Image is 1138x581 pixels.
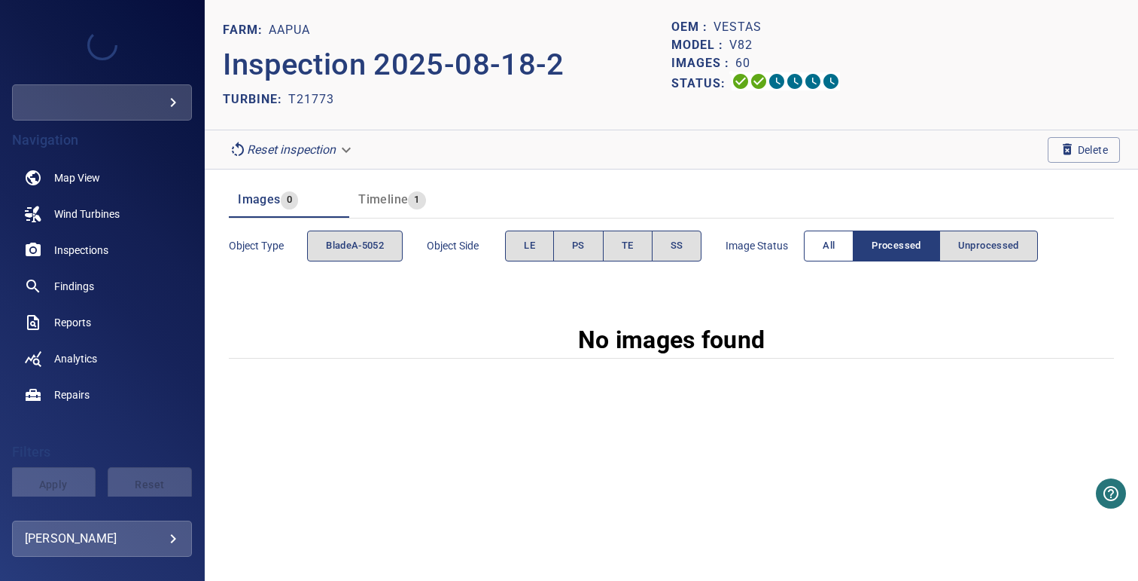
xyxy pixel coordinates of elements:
svg: Matching 0% [804,72,822,90]
span: Images [238,192,280,206]
span: LE [524,237,535,255]
p: T21773 [288,90,334,109]
a: inspections noActive [12,232,192,268]
p: OEM : [671,18,714,36]
h4: Navigation [12,133,192,148]
svg: ML Processing 0% [786,72,804,90]
a: findings noActive [12,268,192,304]
p: No images found [578,322,765,358]
span: 0 [281,191,298,209]
button: Unprocessed [939,231,1038,261]
span: TE [622,237,634,255]
span: bladeA-5052 [326,237,384,255]
a: windturbines noActive [12,196,192,232]
button: Delete [1048,137,1120,163]
svg: Classification 0% [822,72,840,90]
span: Reports [54,315,91,330]
span: Timeline [358,192,408,206]
span: 1 [408,191,425,209]
svg: Selecting 0% [768,72,786,90]
span: Delete [1060,142,1108,158]
span: Unprocessed [958,237,1019,255]
span: Repairs [54,387,90,402]
span: Findings [54,279,94,294]
button: PS [553,231,604,261]
button: Processed [853,231,939,261]
a: analytics noActive [12,341,192,377]
p: V82 [729,36,753,54]
span: Inspections [54,243,108,258]
a: repairs noActive [12,377,192,413]
p: TURBINE: [223,90,288,109]
p: FARM: [223,21,269,39]
span: Map View [54,170,100,185]
div: Reset inspection [223,136,360,163]
p: Model : [671,36,729,54]
span: PS [572,237,585,255]
span: All [823,237,835,255]
span: Object type [229,238,307,253]
p: Inspection 2025-08-18-2 [223,42,671,87]
em: Reset inspection [247,142,336,157]
svg: Data Formatted 100% [750,72,768,90]
span: Object Side [427,238,505,253]
h4: Filters [12,445,192,460]
p: 60 [735,54,750,72]
p: Images : [671,54,735,72]
span: Wind Turbines [54,206,120,222]
p: Status: [671,72,732,94]
p: Vestas [714,18,762,36]
button: LE [505,231,554,261]
div: imageStatus [804,231,1038,261]
span: Processed [872,237,920,255]
div: [PERSON_NAME] [25,527,179,551]
span: SS [671,237,683,255]
a: map noActive [12,160,192,196]
button: All [804,231,853,261]
a: reports noActive [12,304,192,341]
div: kompactaapua [12,84,192,121]
button: bladeA-5052 [307,231,403,261]
span: Image Status [726,238,804,253]
div: objectType [307,231,403,261]
div: objectSide [505,231,701,261]
button: SS [652,231,702,261]
svg: Uploading 100% [732,72,750,90]
p: Aapua [269,21,310,39]
button: TE [603,231,653,261]
span: Analytics [54,351,97,366]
